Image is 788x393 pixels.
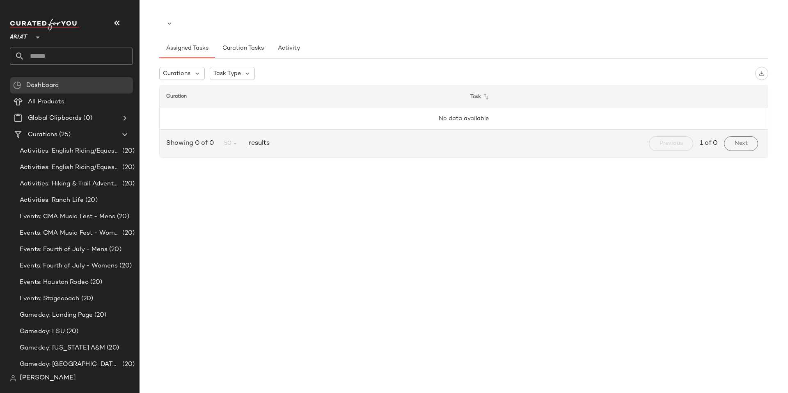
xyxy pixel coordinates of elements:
img: svg%3e [13,81,21,89]
span: (20) [84,196,98,205]
span: (20) [105,343,119,353]
span: Assigned Tasks [166,45,208,52]
span: (20) [80,294,94,304]
span: Gameday: Landing Page [20,311,93,320]
img: svg%3e [10,375,16,382]
span: (20) [89,278,103,287]
span: (25) [57,130,71,139]
span: (20) [121,146,135,156]
span: Events: Fourth of July - Mens [20,245,108,254]
span: Activities: Hiking & Trail Adventures [20,179,121,189]
td: No data available [160,108,768,130]
img: svg%3e [759,71,765,76]
span: Activity [277,45,300,52]
span: Events: Houston Rodeo [20,278,89,287]
span: All Products [28,97,64,107]
span: Global Clipboards [28,114,82,123]
span: Activities: English Riding/Equestrian - Women's [20,163,121,172]
button: Next [724,136,758,151]
span: Events: CMA Music Fest - Womens [20,228,121,238]
span: results [245,139,270,149]
span: (20) [115,212,129,222]
span: (0) [82,114,92,123]
span: Events: CMA Music Fest - Mens [20,212,115,222]
img: cfy_white_logo.C9jOOHJF.svg [10,19,80,30]
span: Events: Stagecoach [20,294,80,304]
span: (20) [118,261,132,271]
span: Gameday: [GEOGRAPHIC_DATA][US_STATE] [20,360,121,369]
span: Task Type [213,69,241,78]
span: (20) [65,327,79,336]
span: Dashboard [26,81,59,90]
span: 1 of 0 [700,139,717,149]
span: Ariat [10,28,28,43]
span: Next [734,140,748,147]
span: (20) [121,228,135,238]
span: Events: Fourth of July - Womens [20,261,118,271]
th: Task [464,85,768,108]
span: Curations [28,130,57,139]
span: Gameday: [US_STATE] A&M [20,343,105,353]
th: Curation [160,85,464,108]
span: [PERSON_NAME] [20,373,76,383]
span: (20) [108,245,121,254]
span: (20) [121,179,135,189]
span: Activities: Ranch Life [20,196,84,205]
span: (20) [121,360,135,369]
span: Showing 0 of 0 [166,139,217,149]
span: Curations [163,69,190,78]
span: Activities: English Riding/Equestrian - Men's [20,146,121,156]
span: Gameday: LSU [20,327,65,336]
span: (20) [121,163,135,172]
span: (20) [93,311,107,320]
span: Curation Tasks [222,45,263,52]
